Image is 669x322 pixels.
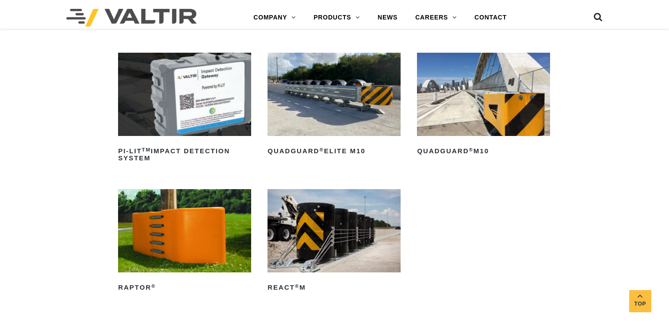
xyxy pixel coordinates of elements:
h2: QuadGuard Elite M10 [268,144,401,158]
a: PRODUCTS [305,9,369,27]
sup: ® [295,283,299,289]
sup: TM [142,147,151,152]
h2: RAPTOR [118,280,251,295]
a: QuadGuard®M10 [417,53,550,158]
a: COMPANY [245,9,305,27]
h2: QuadGuard M10 [417,144,550,158]
h2: PI-LIT Impact Detection System [118,144,251,165]
span: Top [629,299,651,309]
a: RAPTOR® [118,189,251,295]
sup: ® [469,147,474,152]
a: REACT®M [268,189,401,295]
a: CONTACT [466,9,516,27]
sup: ® [319,147,324,152]
a: PI-LITTMImpact Detection System [118,53,251,165]
h2: REACT M [268,280,401,295]
a: QuadGuard®Elite M10 [268,53,401,158]
a: NEWS [369,9,406,27]
a: CAREERS [406,9,466,27]
a: Top [629,290,651,312]
img: Valtir [66,9,197,27]
sup: ® [151,283,156,289]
